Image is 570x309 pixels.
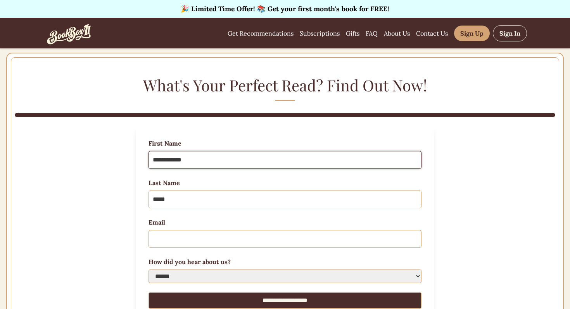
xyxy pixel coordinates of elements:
a: Sign In [493,25,527,41]
a: Subscriptions [300,29,340,38]
a: Contact Us [416,29,448,38]
label: First Name [149,139,421,148]
label: Email [149,218,421,227]
label: Last Name [149,178,421,187]
a: Get Recommendations [228,29,294,38]
h1: What's Your Perfect Read? Find Out Now! [15,74,555,101]
a: Sign Up [454,26,490,41]
a: Gifts [346,29,359,38]
img: BookBoxAI Logo [43,9,95,57]
a: FAQ [366,29,378,38]
label: How did you hear about us? [149,257,421,266]
a: About Us [384,29,410,38]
